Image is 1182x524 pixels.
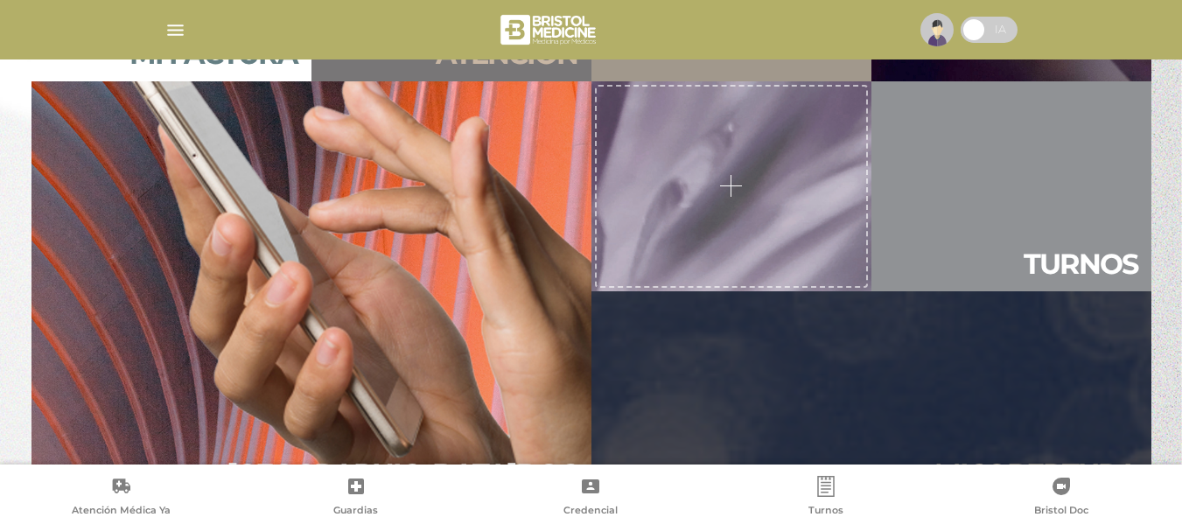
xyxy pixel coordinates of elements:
[72,504,171,520] span: Atención Médica Ya
[1034,504,1088,520] span: Bristol Doc
[164,19,186,41] img: Cober_menu-lines-white.svg
[473,476,709,521] a: Credencial
[709,476,944,521] a: Turnos
[591,291,1151,501] a: Micobertura
[934,458,1137,491] h2: Mi cober tura
[239,476,474,521] a: Guardias
[498,9,602,51] img: bristol-medicine-blanco.png
[227,458,577,491] h2: [GEOGRAPHIC_DATA] doc
[808,504,843,520] span: Turnos
[920,13,954,46] img: profile-placeholder.svg
[871,81,1151,291] a: Turnos
[31,81,591,501] a: [GEOGRAPHIC_DATA]doc
[333,504,378,520] span: Guardias
[1024,248,1137,281] h2: Tur nos
[563,504,618,520] span: Credencial
[3,476,239,521] a: Atención Médica Ya
[943,476,1179,521] a: Bristol Doc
